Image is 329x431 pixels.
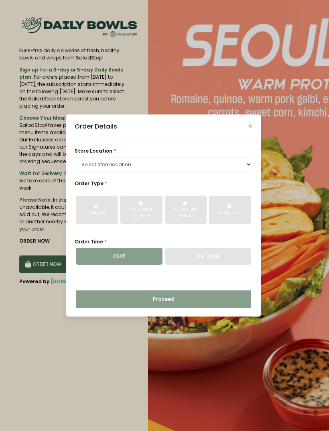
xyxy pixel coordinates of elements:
[75,180,104,187] span: Order Type
[75,147,112,154] span: store location
[75,238,103,245] span: Order Time
[214,210,246,216] div: Meal Plan
[209,196,251,224] button: Meal Plan
[165,196,207,224] button: Curbside Pickup
[75,122,117,131] div: Order Details
[248,125,252,129] button: Close
[76,196,118,224] button: Delivery
[170,206,202,219] div: Curbside Pickup
[120,196,162,224] button: Click and Collect
[81,210,113,216] div: Delivery
[126,206,157,219] div: Click and Collect
[76,290,251,308] button: Proceed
